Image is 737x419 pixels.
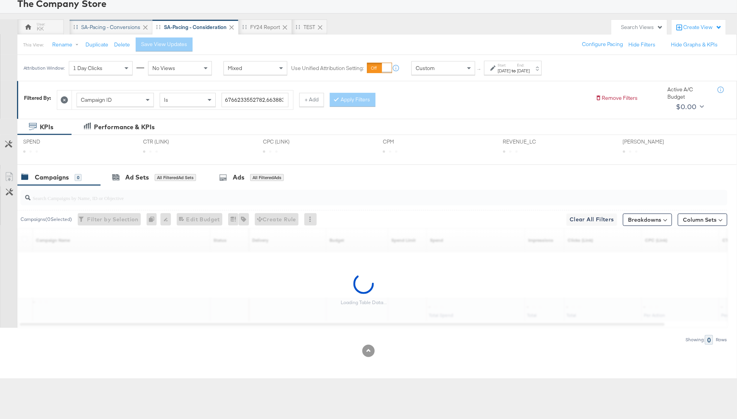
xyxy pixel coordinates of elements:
div: KK [37,25,44,32]
div: $0.00 [676,101,697,113]
div: Filtered By: [24,94,51,102]
button: $0.00 [673,101,706,113]
div: All Filtered Ads [250,174,284,181]
div: 0 [147,213,160,226]
button: Delete [114,41,130,48]
div: Drag to reorder tab [296,25,300,29]
strong: to [510,68,517,74]
div: Campaigns [35,173,69,182]
button: Clear All Filters [566,214,617,226]
div: Ad Sets [125,173,149,182]
label: Use Unified Attribution Setting: [291,65,364,72]
div: TEST [304,24,315,31]
div: 0 [75,174,82,181]
button: Duplicate [85,41,108,48]
div: Performance & KPIs [94,123,155,132]
label: End: [517,63,530,68]
div: Attribution Window: [23,65,65,71]
span: CPM [383,138,441,145]
div: Showing: [685,337,705,342]
button: Rename [47,38,87,52]
div: Rows [715,337,727,342]
span: Is [164,96,168,103]
div: Drag to reorder tab [242,25,247,29]
span: CPC (LINK) [263,138,321,145]
span: Clear All Filters [570,215,614,224]
button: Hide Filters [628,41,655,48]
span: 1 Day Clicks [73,65,102,72]
div: Loading Table Data... [341,299,387,306]
input: Enter a search term [222,93,288,107]
span: REVENUE_LC [503,138,561,145]
button: Remove Filters [595,94,638,102]
div: This View: [23,42,44,48]
span: ↑ [476,68,483,71]
div: KPIs [40,123,53,132]
span: Campaign ID [81,96,112,103]
span: Mixed [228,65,242,72]
div: SA-Pacing - Conversions [81,24,140,31]
label: Start: [498,63,510,68]
span: No Views [152,65,175,72]
div: Create View [683,24,722,31]
div: FY24 Report [250,24,280,31]
div: Campaigns ( 0 Selected) [20,216,72,223]
button: Configure Pacing [577,38,628,51]
input: Search Campaigns by Name, ID or Objective [31,187,662,202]
div: Drag to reorder tab [156,25,160,29]
div: Active A/C Budget [667,86,710,100]
span: CTR (LINK) [143,138,201,145]
button: + Add [299,93,324,107]
div: SA-Pacing - Consideration [164,24,227,31]
div: Ads [233,173,244,182]
div: 0 [705,335,713,345]
div: Drag to reorder tab [73,25,78,29]
button: Column Sets [678,214,727,226]
button: Hide Graphs & KPIs [671,41,718,48]
span: SPEND [23,138,81,145]
div: [DATE] [517,68,530,74]
span: Custom [416,65,435,72]
div: All Filtered Ad Sets [155,174,196,181]
div: Search Views [621,24,663,31]
span: [PERSON_NAME] [623,138,681,145]
button: Breakdowns [623,214,672,226]
div: [DATE] [498,68,510,74]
